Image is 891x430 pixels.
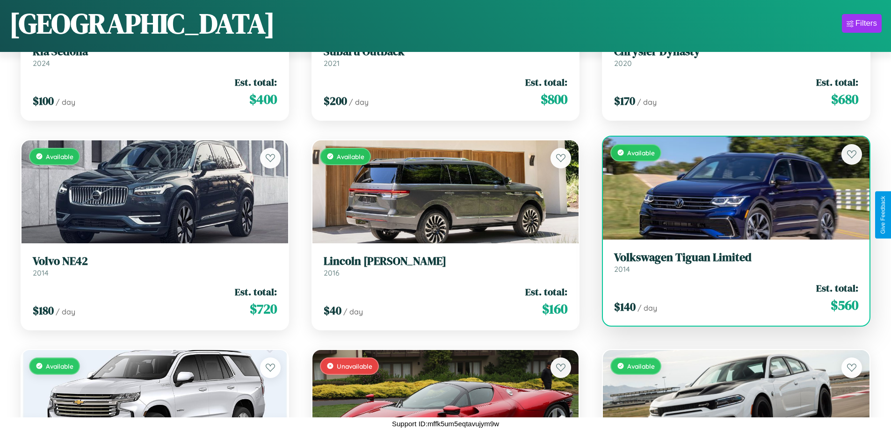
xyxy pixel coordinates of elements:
h3: Kia Sedona [33,45,277,58]
span: / day [56,97,75,107]
div: Filters [855,19,877,28]
span: $ 180 [33,303,54,318]
span: Unavailable [337,362,372,370]
a: Kia Sedona2024 [33,45,277,68]
span: Est. total: [235,75,277,89]
span: Available [46,153,73,160]
span: / day [637,97,657,107]
h3: Lincoln [PERSON_NAME] [324,255,568,268]
h3: Volvo NE42 [33,255,277,268]
span: Est. total: [816,281,858,295]
span: $ 200 [324,93,347,109]
span: 2014 [614,264,630,274]
a: Lincoln [PERSON_NAME]2016 [324,255,568,277]
span: / day [343,307,363,316]
span: $ 40 [324,303,341,318]
span: Est. total: [525,75,567,89]
span: $ 800 [541,90,567,109]
span: $ 560 [831,296,858,314]
span: $ 160 [542,299,567,318]
a: Subaru Outback2021 [324,45,568,68]
span: 2016 [324,268,340,277]
span: Available [627,149,655,157]
span: Est. total: [525,285,567,299]
span: 2021 [324,58,340,68]
span: $ 720 [250,299,277,318]
span: Available [627,362,655,370]
span: 2014 [33,268,49,277]
span: $ 100 [33,93,54,109]
button: Filters [842,14,882,33]
a: Volkswagen Tiguan Limited2014 [614,251,858,274]
span: $ 170 [614,93,635,109]
span: / day [637,303,657,313]
span: $ 400 [249,90,277,109]
span: / day [56,307,75,316]
h3: Subaru Outback [324,45,568,58]
div: Give Feedback [880,196,886,234]
span: Est. total: [235,285,277,299]
h1: [GEOGRAPHIC_DATA] [9,4,275,43]
span: 2020 [614,58,632,68]
span: 2024 [33,58,50,68]
h3: Volkswagen Tiguan Limited [614,251,858,264]
span: Available [337,153,364,160]
h3: Chrysler Dynasty [614,45,858,58]
span: $ 680 [831,90,858,109]
span: / day [349,97,369,107]
span: Est. total: [816,75,858,89]
a: Chrysler Dynasty2020 [614,45,858,68]
span: $ 140 [614,299,636,314]
a: Volvo NE422014 [33,255,277,277]
p: Support ID: mffk5um5eqtavujym9w [392,417,499,430]
span: Available [46,362,73,370]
